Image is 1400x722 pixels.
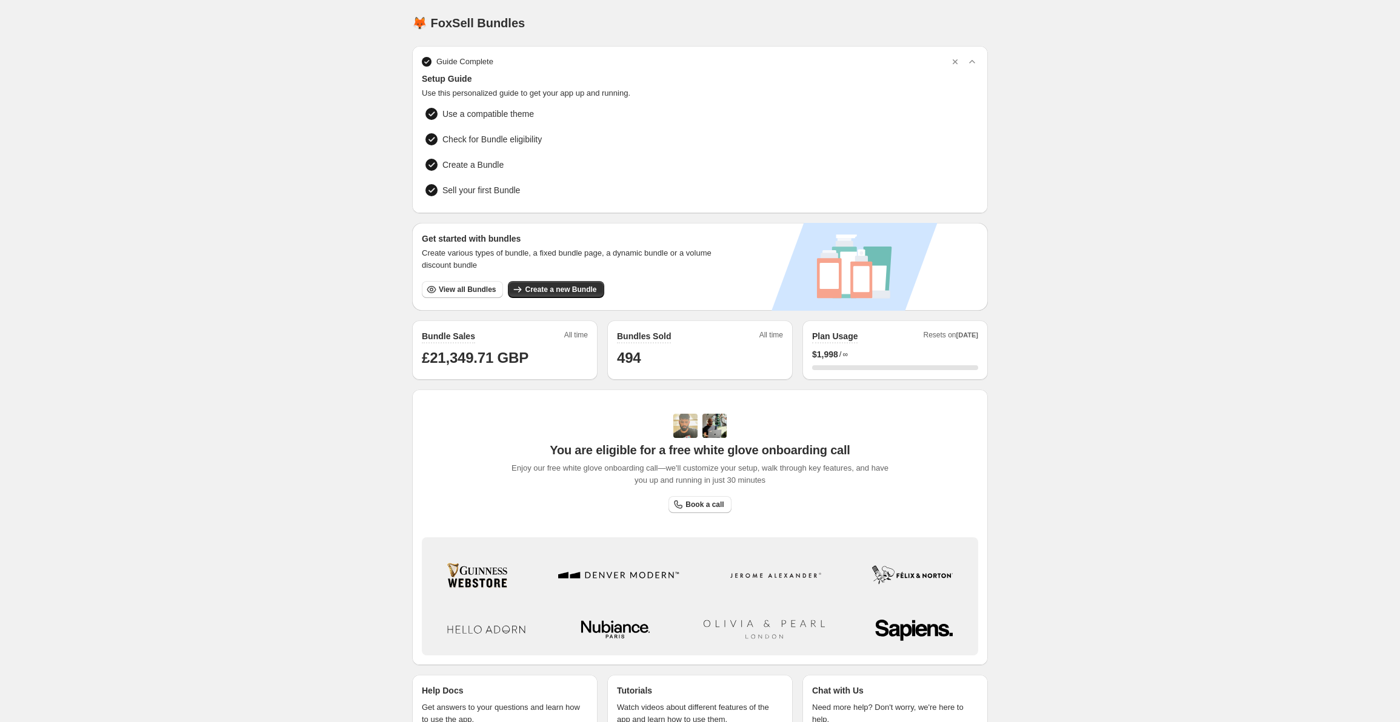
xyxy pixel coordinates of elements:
span: [DATE] [956,331,978,339]
span: Use a compatible theme [442,108,534,120]
p: Chat with Us [812,684,864,697]
span: All time [564,330,588,343]
h2: Plan Usage [812,330,858,342]
h2: Bundles Sold [617,330,671,342]
span: Setup Guide [422,73,978,85]
span: Check for Bundle eligibility [442,133,542,145]
span: You are eligible for a free white glove onboarding call [550,443,850,457]
h2: Bundle Sales [422,330,475,342]
span: Create a Bundle [442,159,504,171]
span: All time [759,330,783,343]
h1: 🦊 FoxSell Bundles [412,16,525,30]
span: Create a new Bundle [525,285,596,294]
div: / [812,348,978,360]
span: Create various types of bundle, a fixed bundle page, a dynamic bundle or a volume discount bundle [422,247,723,271]
span: View all Bundles [439,285,496,294]
p: Tutorials [617,684,652,697]
button: View all Bundles [422,281,503,298]
span: Guide Complete [436,56,493,68]
span: Book a call [685,500,724,509]
span: Resets on [924,330,979,343]
h3: Get started with bundles [422,233,723,245]
img: Adi [673,414,698,438]
img: Prakhar [702,414,727,438]
button: Create a new Bundle [508,281,604,298]
h1: 494 [617,348,783,368]
a: Book a call [668,496,731,513]
span: Sell your first Bundle [442,184,520,196]
span: Use this personalized guide to get your app up and running. [422,87,978,99]
h1: £21,349.71 GBP [422,348,588,368]
p: Help Docs [422,684,463,697]
span: ∞ [842,349,848,359]
span: Enjoy our free white glove onboarding call—we'll customize your setup, walk through key features,... [505,462,895,486]
span: $ 1,998 [812,348,838,360]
